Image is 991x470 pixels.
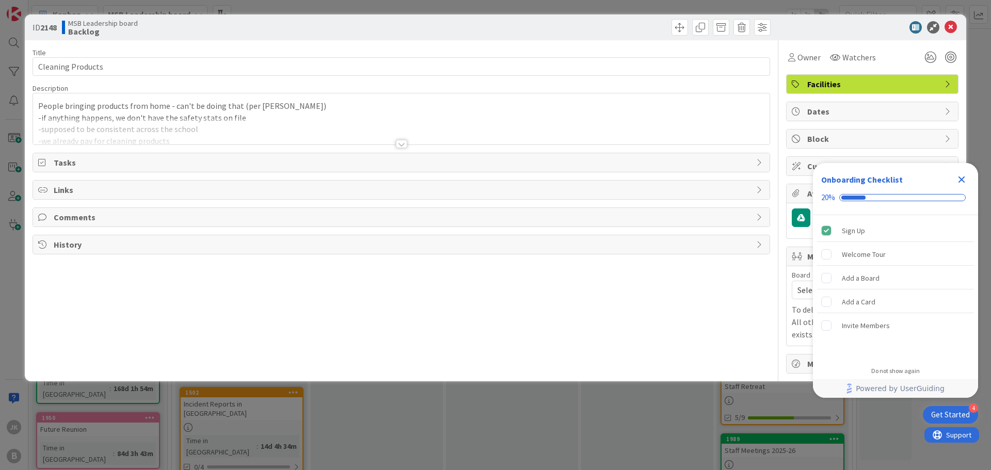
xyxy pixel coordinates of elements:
[792,303,953,341] p: To delete a mirror card, just delete the card. All other mirrored cards will continue to exists.
[813,215,978,360] div: Checklist items
[807,133,939,145] span: Block
[813,163,978,398] div: Checklist Container
[807,105,939,118] span: Dates
[821,173,903,186] div: Onboarding Checklist
[842,296,875,308] div: Add a Card
[842,248,886,261] div: Welcome Tour
[807,187,939,200] span: Attachments
[797,51,821,63] span: Owner
[68,27,138,36] b: Backlog
[817,267,974,289] div: Add a Board is incomplete.
[864,161,881,171] span: ( 0/2 )
[842,51,876,63] span: Watchers
[807,78,939,90] span: Facilities
[817,243,974,266] div: Welcome Tour is incomplete.
[821,193,835,202] div: 20%
[33,48,46,57] label: Title
[54,211,751,223] span: Comments
[817,219,974,242] div: Sign Up is complete.
[38,100,764,112] p: People bringing products from home - can't be doing that (per [PERSON_NAME])
[54,184,751,196] span: Links
[40,22,57,33] b: 2148
[807,358,939,370] span: Metrics
[33,57,770,76] input: type card name here...
[54,238,751,251] span: History
[856,382,945,395] span: Powered by UserGuiding
[871,367,920,375] div: Do not show again
[792,271,810,279] span: Board
[33,21,57,34] span: ID
[969,403,978,413] div: 4
[38,112,764,124] p: -if anything happens, we don't have the safety stats on file
[842,319,890,332] div: Invite Members
[923,406,978,424] div: Open Get Started checklist, remaining modules: 4
[807,250,939,263] span: Mirrors
[953,171,970,188] div: Close Checklist
[68,19,138,27] span: MSB Leadership board
[817,314,974,337] div: Invite Members is incomplete.
[817,290,974,313] div: Add a Card is incomplete.
[54,156,751,169] span: Tasks
[842,224,865,237] div: Sign Up
[931,410,970,420] div: Get Started
[842,272,880,284] div: Add a Board
[813,379,978,398] div: Footer
[807,160,939,172] span: Custom Fields
[22,2,47,14] span: Support
[33,84,68,93] span: Description
[821,193,970,202] div: Checklist progress: 20%
[818,379,973,398] a: Powered by UserGuiding
[797,283,930,297] span: Select...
